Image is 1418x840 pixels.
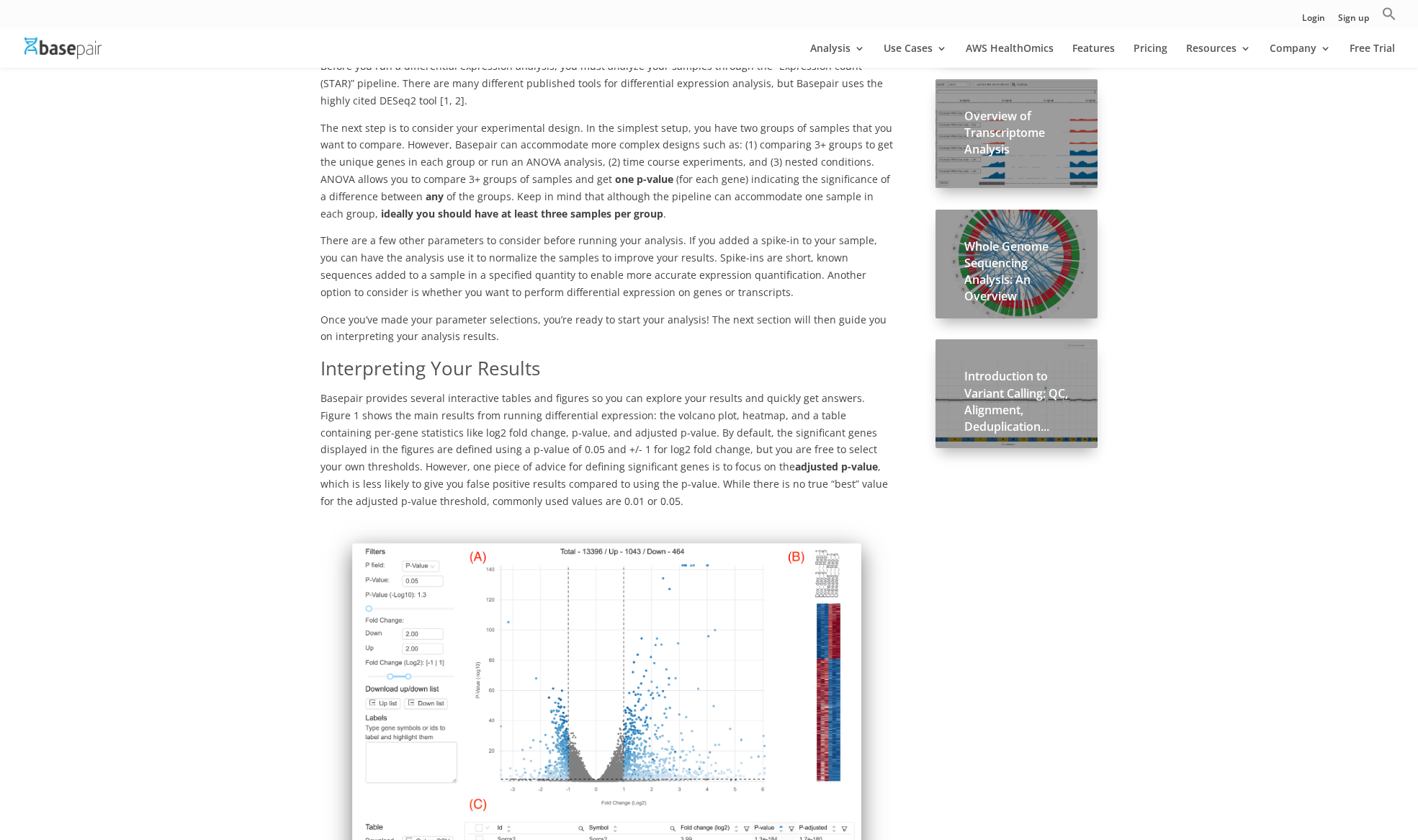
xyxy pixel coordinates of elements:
span: Interpreting Your Results [320,355,540,381]
a: Use Cases [884,43,947,68]
h2: Whole Genome Sequencing Analysis: An Overview [964,238,1069,313]
a: Login [1302,14,1325,29]
strong: one p-value [615,172,676,186]
a: Free Trial [1350,43,1395,68]
p: Before you run a differential expression analysis, you must analyze your samples through the “Exp... [320,58,893,119]
p: Once you’ve made your parameter selections, you’re ready to start your analysis! The next section... [320,311,893,356]
a: Sign up [1338,14,1369,29]
h2: Overview of Transcriptome Analysis [964,108,1063,166]
a: Company [1270,43,1331,68]
p: There are a few other parameters to consider before running your analysis. If you added a spike-i... [320,232,893,310]
img: Basepair [24,37,102,58]
strong: adjusted p-value [795,460,878,473]
h2: Introduction to Variant Calling: QC, Alignment, Deduplication... [964,368,1069,442]
svg: Search [1382,6,1396,21]
a: Resources [1186,43,1251,68]
a: Search Icon Link [1382,6,1396,29]
a: AWS HealthOmics [966,43,1054,68]
p: The next step is to consider your experimental design. In the simplest setup, you have two groups... [320,120,893,233]
strong: ideally you should have at least three samples per group [381,207,663,220]
a: Pricing [1134,43,1167,68]
strong: any [426,189,444,203]
a: Features [1072,43,1115,68]
span: Basepair provides several interactive tables and figures so you can explore your results and quic... [320,391,888,508]
a: Analysis [810,43,865,68]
